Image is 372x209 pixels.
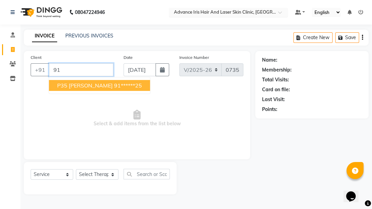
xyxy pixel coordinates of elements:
[31,54,42,61] label: Client
[293,32,333,43] button: Create New
[57,82,113,89] span: P35 [PERSON_NAME]
[262,66,292,74] div: Membership:
[31,63,50,76] button: +91
[65,33,113,39] a: PREVIOUS INVOICES
[124,54,133,61] label: Date
[179,54,209,61] label: Invoice Number
[17,3,64,22] img: logo
[49,63,113,76] input: Search by Name/Mobile/Email/Code
[31,84,243,152] span: Select & add items from the list below
[343,182,365,202] iframe: chat widget
[262,57,277,64] div: Name:
[262,96,285,103] div: Last Visit:
[32,30,57,42] a: INVOICE
[262,76,289,83] div: Total Visits:
[124,169,170,179] input: Search or Scan
[262,106,277,113] div: Points:
[75,3,105,22] b: 08047224946
[262,86,290,93] div: Card on file:
[335,32,359,43] button: Save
